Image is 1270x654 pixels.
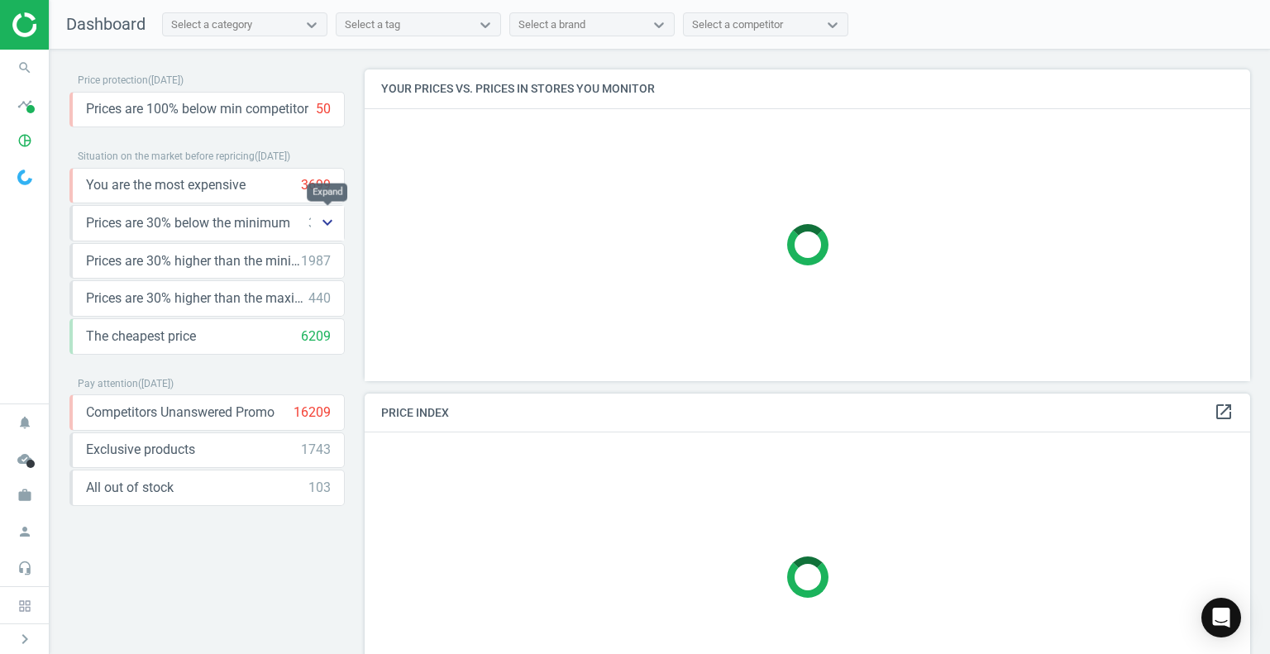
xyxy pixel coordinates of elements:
[345,17,400,32] div: Select a tag
[1214,402,1234,423] a: open_in_new
[317,212,337,232] i: keyboard_arrow_down
[308,214,331,232] div: 393
[365,69,1250,108] h4: Your prices vs. prices in stores you monitor
[12,12,130,37] img: ajHJNr6hYgQAAAAASUVORK5CYII=
[308,479,331,497] div: 103
[171,17,252,32] div: Select a category
[86,327,196,346] span: The cheapest price
[1201,598,1241,637] div: Open Intercom Messenger
[9,52,41,84] i: search
[518,17,585,32] div: Select a brand
[86,441,195,459] span: Exclusive products
[307,183,347,201] div: Expand
[9,552,41,584] i: headset_mic
[255,150,290,162] span: ( [DATE] )
[301,441,331,459] div: 1743
[86,479,174,497] span: All out of stock
[301,327,331,346] div: 6209
[78,150,255,162] span: Situation on the market before repricing
[86,176,246,194] span: You are the most expensive
[316,100,331,118] div: 50
[9,480,41,511] i: work
[301,176,331,194] div: 3699
[301,252,331,270] div: 1987
[9,443,41,475] i: cloud_done
[15,629,35,649] i: chevron_right
[311,206,344,240] button: keyboard_arrow_down
[86,252,301,270] span: Prices are 30% higher than the minimum
[17,169,32,185] img: wGWNvw8QSZomAAAAABJRU5ErkJggg==
[148,74,184,86] span: ( [DATE] )
[4,628,45,650] button: chevron_right
[294,403,331,422] div: 16209
[86,214,290,232] span: Prices are 30% below the minimum
[86,100,308,118] span: Prices are 100% below min competitor
[86,403,275,422] span: Competitors Unanswered Promo
[9,125,41,156] i: pie_chart_outlined
[138,378,174,389] span: ( [DATE] )
[78,378,138,389] span: Pay attention
[1214,402,1234,422] i: open_in_new
[9,407,41,438] i: notifications
[66,14,146,34] span: Dashboard
[9,88,41,120] i: timeline
[9,516,41,547] i: person
[78,74,148,86] span: Price protection
[86,289,308,308] span: Prices are 30% higher than the maximal
[308,289,331,308] div: 440
[365,394,1250,432] h4: Price Index
[692,17,783,32] div: Select a competitor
